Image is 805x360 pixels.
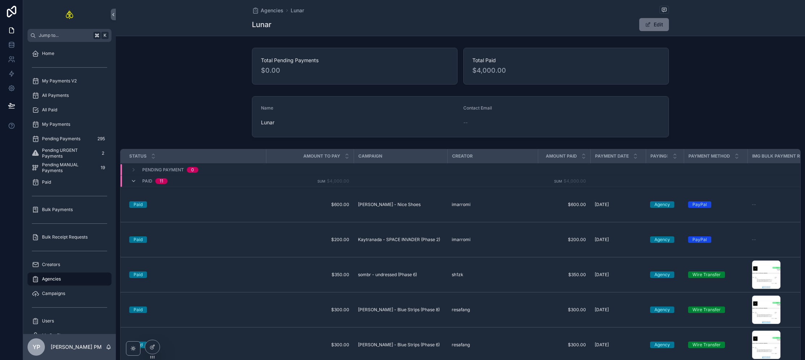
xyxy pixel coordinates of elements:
div: Agency [654,236,670,243]
span: $600.00 [542,202,586,207]
small: Sum [554,179,562,183]
span: [DATE] [595,307,609,313]
a: Agencies [252,7,283,14]
span: Home [42,51,54,56]
span: imarromi [452,237,471,243]
span: $300.00 [270,307,349,313]
a: PayPal [688,201,743,208]
a: [PERSON_NAME] - Blue Strips (Phase 6) [358,342,443,348]
span: [PERSON_NAME] - Blue Strips (Phase 6) [358,342,440,348]
span: Campaign [358,153,382,159]
div: Agency [654,201,670,208]
a: $350.00 [542,272,586,278]
span: Payment Date [595,153,629,159]
div: Paid [134,307,143,313]
a: Agency [650,307,679,313]
a: [DATE] [595,237,641,243]
a: imarromi [452,202,534,207]
a: Agency [650,271,679,278]
span: All Payments [42,93,69,98]
span: resafang [452,342,470,348]
a: $300.00 [542,342,586,348]
div: Wire Transfer [692,271,721,278]
a: Agencies [28,273,111,286]
a: Paid [129,201,262,208]
a: Creators [28,258,111,271]
span: Creator [452,153,473,159]
a: Agency [650,236,679,243]
a: Campaigns [28,287,111,300]
a: $300.00 [542,307,586,313]
span: Agencies [261,7,283,14]
button: Edit [639,18,669,31]
a: PayPal [688,236,743,243]
a: resafang [452,307,534,313]
span: [DATE] [595,272,609,278]
a: [PERSON_NAME] - Blue Strips (Phase 8) [358,307,443,313]
a: Pending URGENT Payments2 [28,147,111,160]
a: Agency [650,342,679,348]
div: 2 [98,149,107,158]
a: [DATE] [595,342,641,348]
a: Kaytranada - SPACE INVADER (Phase 2) [358,237,443,243]
span: Creators [42,262,60,267]
span: K [102,33,108,38]
a: [DATE] [595,307,641,313]
a: Bulk Receipt Requests [28,231,111,244]
a: My Payments [28,118,111,131]
span: Lunar [261,119,458,126]
span: YP [33,343,40,351]
a: $350.00 [270,272,349,278]
span: Agencies [42,276,61,282]
span: Total Pending Payments [261,57,448,64]
small: Sum [317,179,325,183]
a: Pending MANUAL Payments19 [28,161,111,174]
a: Agency [650,201,679,208]
span: Total Paid [472,57,660,64]
div: Agency [654,307,670,313]
a: $300.00 [270,342,349,348]
span: Campaigns [42,291,65,296]
div: Agency [654,271,670,278]
a: sh1zk [452,272,534,278]
span: $4,000.00 [564,178,586,184]
a: Bulk Payments [28,203,111,216]
a: $600.00 [270,202,349,207]
span: Name [261,105,273,111]
div: 19 [98,163,107,172]
a: Pending Payments295 [28,132,111,145]
span: Pending Payments [42,136,80,142]
div: 11 [160,178,163,184]
span: sombr - undressed (Phase 6) [358,272,417,278]
span: Bulk Receipt Requests [42,234,88,240]
div: PayPal [692,201,707,208]
span: Paid [42,179,51,185]
span: My Payments V2 [42,78,77,84]
span: Paid [142,178,152,184]
a: Paid [129,236,262,243]
a: Paid [129,307,262,313]
a: Wire Transfer [688,271,743,278]
div: PayPal [692,236,707,243]
a: [PERSON_NAME] - Nice Shoes [358,202,443,207]
span: Lunar [291,7,304,14]
span: Bulk Payments [42,207,73,213]
span: $4,000.00 [472,65,660,76]
span: Amount Paid [546,153,577,159]
span: Pending Payment [142,167,184,173]
span: $200.00 [270,237,349,243]
a: imarromi [452,237,534,243]
span: resafang [452,307,470,313]
span: Pending URGENT Payments [42,147,96,159]
span: Status [129,153,147,159]
span: My Payments [42,121,70,127]
span: Contact Email [463,105,492,111]
a: Wire Transfer [688,307,743,313]
span: $0.00 [261,65,448,76]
